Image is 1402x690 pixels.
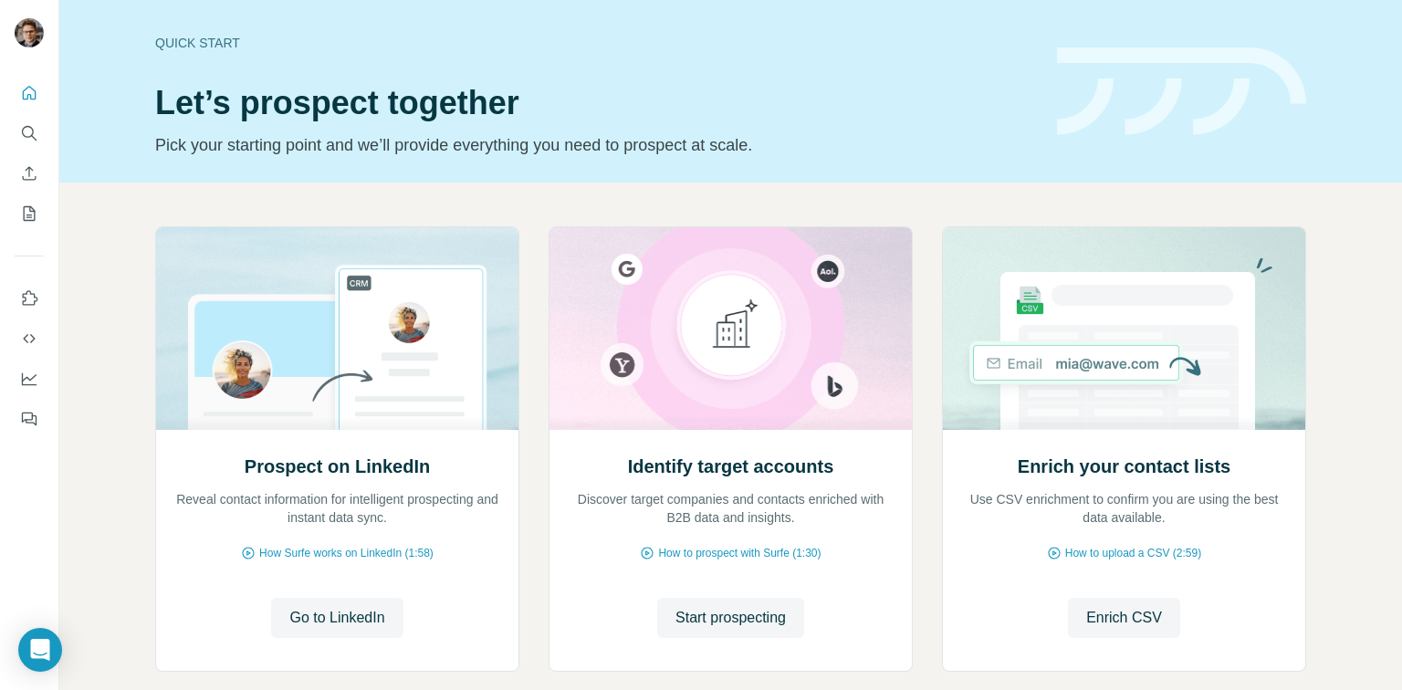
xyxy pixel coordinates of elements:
[155,34,1035,52] div: Quick start
[174,490,500,527] p: Reveal contact information for intelligent prospecting and instant data sync.
[15,117,44,150] button: Search
[15,18,44,47] img: Avatar
[961,490,1287,527] p: Use CSV enrichment to confirm you are using the best data available.
[1057,47,1306,136] img: banner
[657,598,804,638] button: Start prospecting
[568,490,894,527] p: Discover target companies and contacts enriched with B2B data and insights.
[942,227,1306,430] img: Enrich your contact lists
[15,282,44,315] button: Use Surfe on LinkedIn
[155,227,519,430] img: Prospect on LinkedIn
[1065,545,1201,561] span: How to upload a CSV (2:59)
[15,157,44,190] button: Enrich CSV
[259,545,434,561] span: How Surfe works on LinkedIn (1:58)
[155,132,1035,158] p: Pick your starting point and we’ll provide everything you need to prospect at scale.
[628,454,834,479] h2: Identify target accounts
[658,545,821,561] span: How to prospect with Surfe (1:30)
[245,454,430,479] h2: Prospect on LinkedIn
[271,598,403,638] button: Go to LinkedIn
[1086,607,1162,629] span: Enrich CSV
[675,607,786,629] span: Start prospecting
[1068,598,1180,638] button: Enrich CSV
[15,197,44,230] button: My lists
[289,607,384,629] span: Go to LinkedIn
[15,362,44,395] button: Dashboard
[155,85,1035,121] h1: Let’s prospect together
[15,322,44,355] button: Use Surfe API
[1018,454,1230,479] h2: Enrich your contact lists
[18,628,62,672] div: Open Intercom Messenger
[15,402,44,435] button: Feedback
[15,77,44,110] button: Quick start
[549,227,913,430] img: Identify target accounts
